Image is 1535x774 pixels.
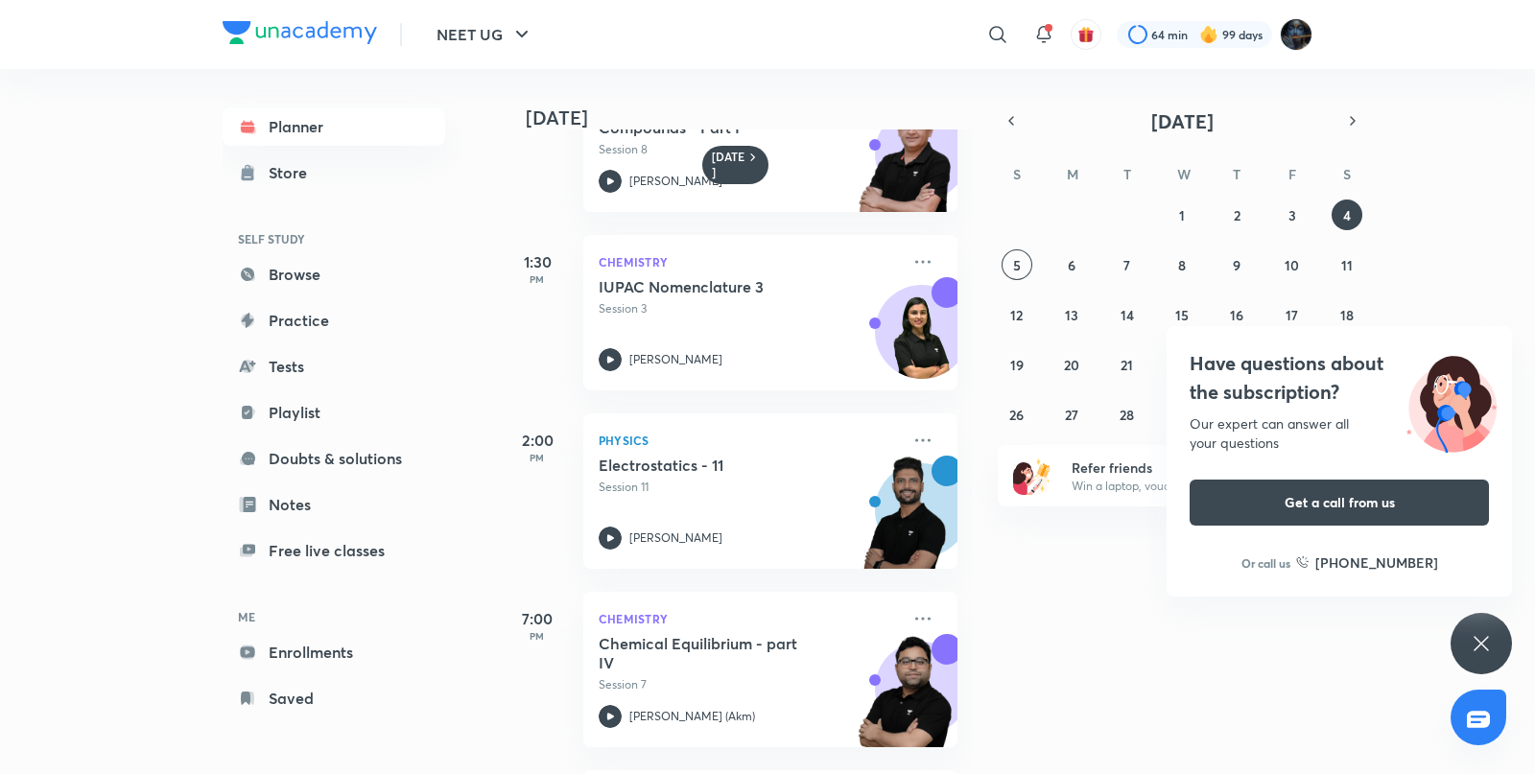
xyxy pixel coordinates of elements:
abbr: October 19, 2025 [1010,356,1024,374]
a: Saved [223,679,445,717]
abbr: October 13, 2025 [1065,306,1078,324]
abbr: Saturday [1343,165,1351,183]
p: Session 11 [599,479,900,496]
h4: Have questions about the subscription? [1190,349,1489,407]
button: October 13, 2025 [1056,299,1087,330]
button: October 15, 2025 [1167,299,1197,330]
button: October 6, 2025 [1056,249,1087,280]
p: [PERSON_NAME] [629,351,722,368]
abbr: Monday [1067,165,1078,183]
a: Doubts & solutions [223,439,445,478]
abbr: October 21, 2025 [1121,356,1133,374]
abbr: October 18, 2025 [1340,306,1354,324]
abbr: Sunday [1013,165,1021,183]
abbr: October 4, 2025 [1343,206,1351,224]
button: October 18, 2025 [1332,299,1362,330]
abbr: October 16, 2025 [1230,306,1243,324]
h4: [DATE] [526,106,977,129]
button: October 28, 2025 [1112,399,1143,430]
abbr: October 11, 2025 [1341,256,1353,274]
button: October 4, 2025 [1332,199,1362,230]
div: Our expert can answer all your questions [1190,414,1489,453]
abbr: October 26, 2025 [1009,406,1024,424]
abbr: Tuesday [1123,165,1131,183]
h5: Chemical Equilibrium - part IV [599,634,838,672]
h6: ME [223,600,445,633]
img: Purnima Sharma [1280,18,1312,51]
p: Chemistry [599,607,900,630]
img: Avatar [876,295,968,387]
button: October 5, 2025 [1002,249,1032,280]
abbr: October 8, 2025 [1178,256,1186,274]
img: unacademy [852,99,957,231]
abbr: Thursday [1233,165,1240,183]
abbr: October 6, 2025 [1068,256,1075,274]
button: October 14, 2025 [1112,299,1143,330]
p: Or call us [1241,554,1290,572]
abbr: Wednesday [1177,165,1191,183]
abbr: October 17, 2025 [1286,306,1298,324]
a: [PHONE_NUMBER] [1296,552,1438,573]
button: October 26, 2025 [1002,399,1032,430]
div: Store [269,161,319,184]
p: PM [499,630,576,642]
abbr: October 27, 2025 [1065,406,1078,424]
p: PM [499,452,576,463]
a: Playlist [223,393,445,432]
p: Session 3 [599,300,900,317]
button: October 21, 2025 [1112,349,1143,380]
button: October 9, 2025 [1221,249,1252,280]
img: unacademy [852,634,957,766]
button: Get a call from us [1190,480,1489,526]
h6: [PHONE_NUMBER] [1315,552,1438,573]
h5: 7:00 [499,607,576,630]
img: avatar [1077,26,1095,43]
abbr: October 10, 2025 [1285,256,1299,274]
button: October 10, 2025 [1277,249,1308,280]
button: October 7, 2025 [1112,249,1143,280]
img: unacademy [852,456,957,588]
h6: Refer friends [1072,457,1308,478]
p: [PERSON_NAME] (Akm) [629,708,755,725]
abbr: Friday [1288,165,1296,183]
img: ttu_illustration_new.svg [1391,349,1512,453]
p: [PERSON_NAME] [629,529,722,547]
h5: IUPAC Nomenclature 3 [599,277,838,296]
a: Store [223,153,445,192]
h5: 1:30 [499,250,576,273]
h5: 2:00 [499,429,576,452]
button: October 12, 2025 [1002,299,1032,330]
button: October 8, 2025 [1167,249,1197,280]
button: October 20, 2025 [1056,349,1087,380]
a: Company Logo [223,21,377,49]
a: Enrollments [223,633,445,671]
button: October 16, 2025 [1221,299,1252,330]
h6: [DATE] [712,150,745,180]
abbr: October 12, 2025 [1010,306,1023,324]
a: Practice [223,301,445,340]
a: Browse [223,255,445,293]
abbr: October 5, 2025 [1013,256,1021,274]
h5: Electrostatics - 11 [599,456,838,475]
button: October 17, 2025 [1277,299,1308,330]
p: PM [499,273,576,285]
a: Planner [223,107,445,146]
img: streak [1199,25,1218,44]
button: October 11, 2025 [1332,249,1362,280]
a: Notes [223,485,445,524]
abbr: October 7, 2025 [1123,256,1130,274]
abbr: October 9, 2025 [1233,256,1240,274]
p: [PERSON_NAME] [629,173,722,190]
p: Session 7 [599,676,900,693]
abbr: October 20, 2025 [1064,356,1079,374]
h6: SELF STUDY [223,223,445,255]
button: October 3, 2025 [1277,199,1308,230]
button: October 19, 2025 [1002,349,1032,380]
button: [DATE] [1025,107,1339,134]
abbr: October 14, 2025 [1121,306,1134,324]
a: Free live classes [223,531,445,570]
img: Company Logo [223,21,377,44]
abbr: October 28, 2025 [1120,406,1134,424]
p: Physics [599,429,900,452]
button: NEET UG [425,15,545,54]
